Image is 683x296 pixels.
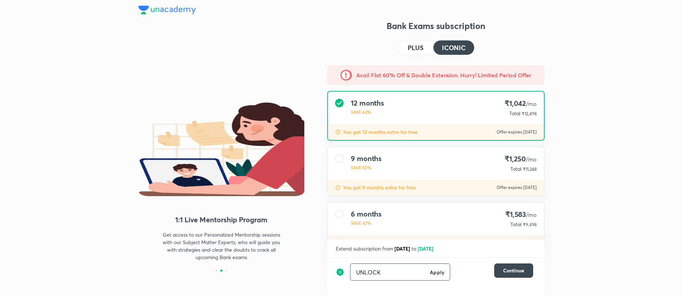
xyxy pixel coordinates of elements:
[340,69,352,81] img: -
[336,263,344,281] img: discount
[351,210,382,218] h4: 6 months
[497,185,537,190] p: Offer expires [DATE]
[351,220,382,226] p: SAVE 42%
[505,99,537,108] h4: ₹1,042
[510,221,521,228] p: Total
[497,129,537,135] p: Offer expires [DATE]
[503,267,524,274] span: Continue
[351,99,384,107] h4: 12 months
[138,6,196,14] img: Company Logo
[523,222,537,227] span: ₹9,498
[351,154,382,163] h4: 9 months
[336,245,435,252] span: Extend subscription from to
[505,154,537,164] h4: ₹1,250
[327,20,545,31] h3: Bank Exams subscription
[433,40,474,55] button: ICONIC
[408,44,423,51] h4: PLUS
[343,184,416,191] p: You get 9 months extra for free
[138,72,304,196] img: 1_1_Mentor_Creative_e302d008be.png
[510,165,521,173] p: Total
[442,44,466,51] h4: ICONIC
[343,128,418,136] p: You get 12 months extra for free
[526,100,537,107] span: /mo
[351,164,382,171] p: SAVE 55%
[351,109,384,115] p: SAVE 62%
[494,263,533,278] button: Continue
[526,211,537,218] span: /mo
[335,129,341,135] img: discount
[418,245,433,252] span: [DATE]
[526,155,537,163] span: /mo
[138,214,304,225] h4: 1:1 Live Mentorship Program
[523,166,537,172] span: ₹11,248
[398,40,433,55] button: PLUS
[159,231,284,261] p: Get access to our Personalized Mentorship sessions with our Subject Matter Experts, who will guid...
[321,257,550,263] p: To be paid as a one-time payment
[356,71,531,79] h5: Avail Flat 60% Off & Double Extension. Hurry! Limited Period Offer
[335,185,341,190] img: discount
[505,210,537,219] h4: ₹1,583
[430,268,444,276] h6: Apply
[522,111,537,116] span: ₹12,498
[394,245,410,252] span: [DATE]
[509,110,520,117] p: Total
[350,264,427,281] input: Have a referral code?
